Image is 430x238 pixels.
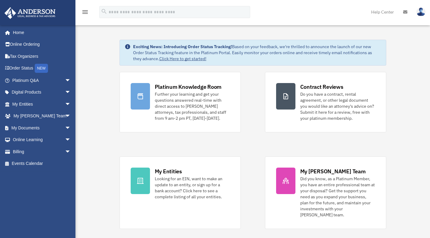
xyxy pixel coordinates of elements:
a: My [PERSON_NAME] Team Did you know, as a Platinum Member, you have an entire professional team at... [265,156,386,229]
a: Billingarrow_drop_down [4,146,80,158]
i: menu [81,8,89,16]
div: Did you know, as a Platinum Member, you have an entire professional team at your disposal? Get th... [300,176,375,218]
a: Contract Reviews Do you have a contract, rental agreement, or other legal document you would like... [265,72,386,132]
a: Online Learningarrow_drop_down [4,134,80,146]
i: search [101,8,107,15]
span: arrow_drop_down [65,110,77,122]
img: Anderson Advisors Platinum Portal [3,7,57,19]
span: arrow_drop_down [65,122,77,134]
a: Platinum Q&Aarrow_drop_down [4,74,80,86]
span: arrow_drop_down [65,146,77,158]
a: My Documentsarrow_drop_down [4,122,80,134]
span: arrow_drop_down [65,134,77,146]
a: Order StatusNEW [4,62,80,75]
div: Looking for an EIN, want to make an update to an entity, or sign up for a bank account? Click her... [155,176,230,200]
span: arrow_drop_down [65,98,77,110]
span: arrow_drop_down [65,74,77,87]
a: Click Here to get started! [159,56,206,61]
a: Events Calendar [4,158,80,170]
a: My Entitiesarrow_drop_down [4,98,80,110]
a: Digital Productsarrow_drop_down [4,86,80,98]
strong: Exciting News: Introducing Order Status Tracking! [133,44,232,49]
div: Platinum Knowledge Room [155,83,222,91]
div: NEW [35,64,48,73]
a: Platinum Knowledge Room Further your learning and get your questions answered real-time with dire... [119,72,241,132]
a: My [PERSON_NAME] Teamarrow_drop_down [4,110,80,122]
a: menu [81,11,89,16]
div: My [PERSON_NAME] Team [300,168,366,175]
a: Online Ordering [4,39,80,51]
div: My Entities [155,168,182,175]
a: Tax Organizers [4,50,80,62]
a: Home [4,26,77,39]
div: Based on your feedback, we're thrilled to announce the launch of our new Order Status Tracking fe... [133,44,381,62]
img: User Pic [416,8,425,16]
div: Do you have a contract, rental agreement, or other legal document you would like an attorney's ad... [300,91,375,121]
div: Contract Reviews [300,83,343,91]
span: arrow_drop_down [65,86,77,99]
div: Further your learning and get your questions answered real-time with direct access to [PERSON_NAM... [155,91,230,121]
a: My Entities Looking for an EIN, want to make an update to an entity, or sign up for a bank accoun... [119,156,241,229]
